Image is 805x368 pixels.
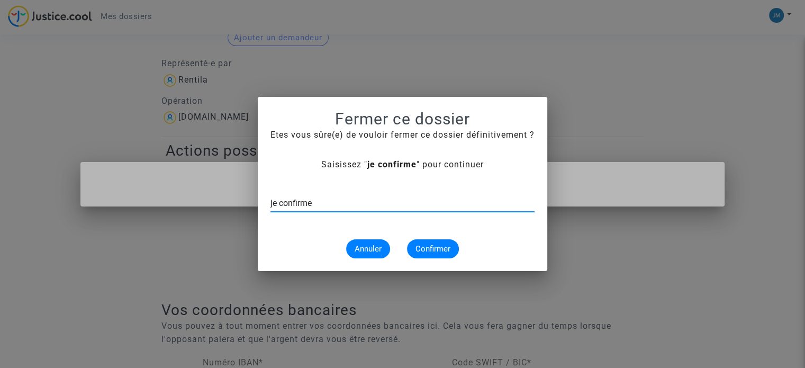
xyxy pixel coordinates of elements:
[367,159,417,169] b: je confirme
[407,239,459,258] button: Confirmer
[270,158,535,171] div: Saisissez " " pour continuer
[270,110,535,129] h1: Fermer ce dossier
[355,244,382,254] span: Annuler
[415,244,450,254] span: Confirmer
[270,130,535,140] span: Etes vous sûre(e) de vouloir fermer ce dossier définitivement ?
[346,239,390,258] button: Annuler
